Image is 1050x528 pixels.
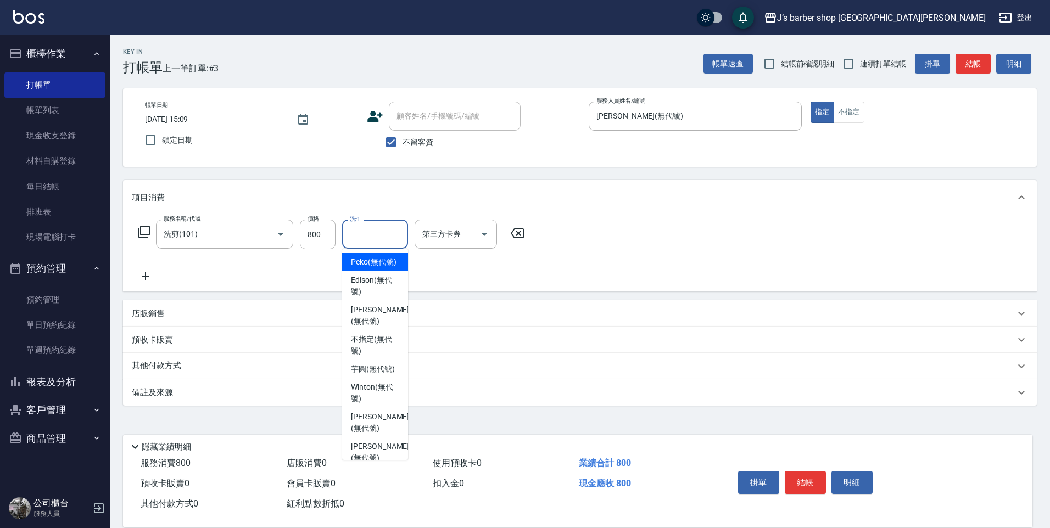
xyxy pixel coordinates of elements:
span: [PERSON_NAME] (無代號) [351,304,409,327]
p: 店販銷售 [132,308,165,319]
h2: Key In [123,48,163,55]
p: 服務人員 [33,509,90,519]
span: [PERSON_NAME] (無代號) [351,411,409,434]
button: Open [272,226,289,243]
button: 結帳 [956,54,991,74]
p: 其他付款方式 [132,360,187,372]
span: 連續打單結帳 [860,58,906,70]
span: 服務消費 800 [141,458,191,468]
button: Choose date, selected date is 2025-08-21 [290,106,316,133]
span: 業績合計 800 [579,458,631,468]
a: 預約管理 [4,287,105,312]
button: 登出 [995,8,1037,28]
label: 價格 [308,215,319,223]
span: Peko (無代號) [351,256,396,268]
h5: 公司櫃台 [33,498,90,509]
a: 每日結帳 [4,174,105,199]
div: 備註及來源 [123,379,1037,406]
label: 帳單日期 [145,101,168,109]
a: 現場電腦打卡 [4,224,105,250]
button: save [732,7,754,29]
button: 報表及分析 [4,368,105,396]
a: 排班表 [4,199,105,224]
a: 單日預約紀錄 [4,312,105,338]
span: 不指定 (無代號) [351,334,399,357]
span: 芋圓 (無代號) [351,363,395,375]
span: 不留客資 [403,137,433,148]
p: 隱藏業績明細 [142,441,191,453]
span: 會員卡販賣 0 [287,478,336,488]
button: 預約管理 [4,254,105,283]
a: 帳單列表 [4,98,105,123]
span: Winton (無代號) [351,381,399,405]
button: 明細 [996,54,1031,74]
span: 現金應收 800 [579,478,631,488]
span: 鎖定日期 [162,134,193,146]
button: 結帳 [785,471,826,494]
a: 現金收支登錄 [4,123,105,148]
button: Open [476,226,493,243]
span: 結帳前確認明細 [781,58,835,70]
h3: 打帳單 [123,60,163,75]
span: [PERSON_NAME] (無代號) [351,441,409,464]
button: 櫃檯作業 [4,40,105,68]
button: 指定 [811,102,834,123]
span: 上一筆訂單:#3 [163,61,219,75]
img: Person [9,497,31,519]
span: 預收卡販賣 0 [141,478,189,488]
span: 紅利點數折抵 0 [287,498,344,509]
span: 使用預收卡 0 [433,458,482,468]
button: 掛單 [915,54,950,74]
label: 洗-1 [350,215,360,223]
span: Edison (無代號) [351,274,399,297]
button: J’s barber shop [GEOGRAPHIC_DATA][PERSON_NAME] [759,7,990,29]
span: 店販消費 0 [287,458,327,468]
img: Logo [13,10,44,24]
div: 項目消費 [123,180,1037,215]
input: YYYY/MM/DD hh:mm [145,110,286,128]
div: 預收卡販賣 [123,327,1037,353]
a: 打帳單 [4,72,105,98]
span: 扣入金 0 [433,478,464,488]
button: 帳單速查 [703,54,753,74]
button: 客戶管理 [4,396,105,424]
div: 店販銷售 [123,300,1037,327]
a: 單週預約紀錄 [4,338,105,363]
label: 服務人員姓名/編號 [596,97,645,105]
button: 不指定 [834,102,864,123]
a: 材料自購登錄 [4,148,105,173]
p: 預收卡販賣 [132,334,173,346]
p: 備註及來源 [132,387,173,398]
label: 服務名稱/代號 [164,215,200,223]
div: J’s barber shop [GEOGRAPHIC_DATA][PERSON_NAME] [777,11,986,25]
span: 其他付款方式 0 [141,498,198,509]
div: 其他付款方式 [123,353,1037,379]
button: 商品管理 [4,424,105,453]
button: 明細 [831,471,873,494]
button: 掛單 [738,471,779,494]
p: 項目消費 [132,192,165,204]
